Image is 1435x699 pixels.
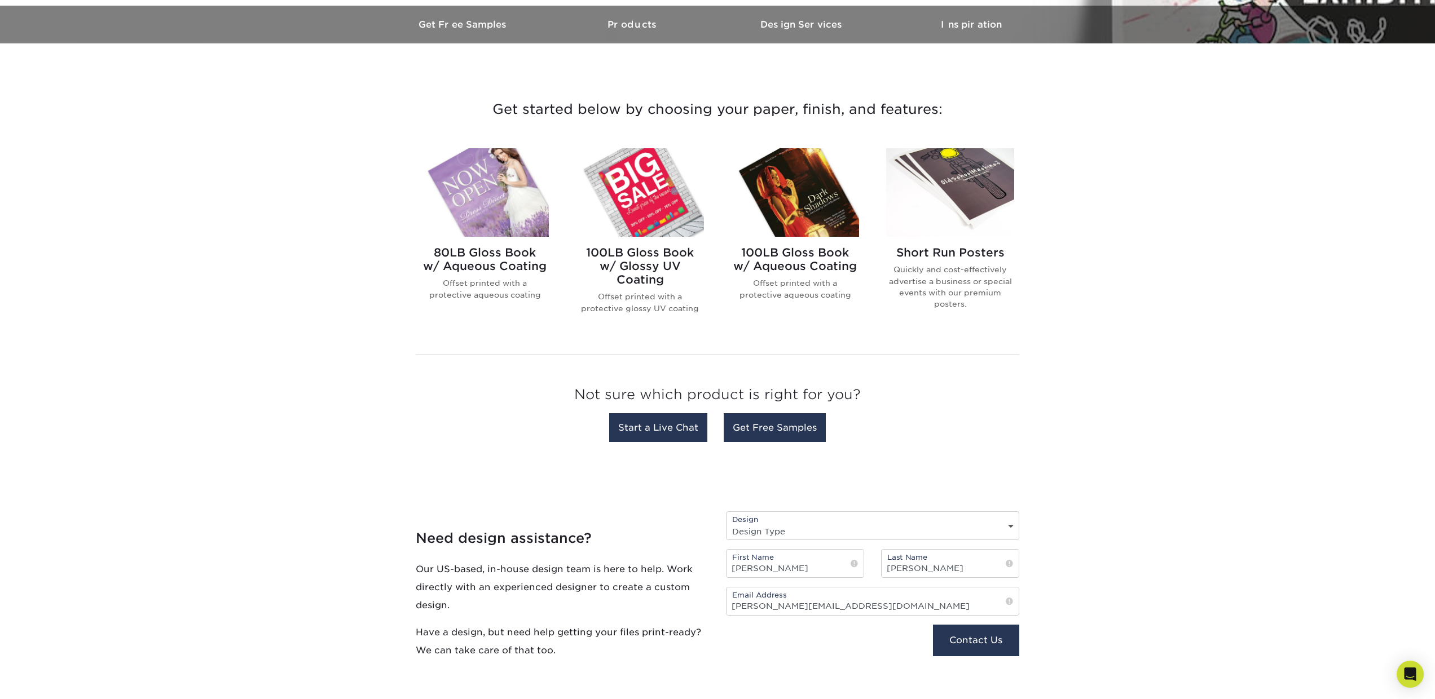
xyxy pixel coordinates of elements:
h2: 100LB Gloss Book w/ Glossy UV Coating [576,246,704,286]
h3: Get started below by choosing your paper, finish, and features: [388,84,1047,135]
a: Get Free Samples [724,413,826,442]
img: 100LB Gloss Book<br/>w/ Glossy UV Coating Posters [576,148,704,237]
img: 80LB Gloss Book<br/>w/ Aqueous Coating Posters [421,148,549,237]
h3: Inspiration [887,19,1056,30]
img: 100LB Gloss Book<br/>w/ Aqueous Coating Posters [731,148,859,237]
h3: Products [548,19,718,30]
a: Start a Live Chat [609,413,707,442]
a: Design Services [718,6,887,43]
a: 80LB Gloss Book<br/>w/ Aqueous Coating Posters 80LB Gloss Bookw/ Aqueous Coating Offset printed w... [421,148,549,332]
h2: 100LB Gloss Book w/ Aqueous Coating [731,246,859,273]
p: Offset printed with a protective aqueous coating [731,277,859,300]
a: Products [548,6,718,43]
h2: 80LB Gloss Book w/ Aqueous Coating [421,246,549,273]
a: Inspiration [887,6,1056,43]
a: Get Free Samples [379,6,548,43]
h3: Design Services [718,19,887,30]
button: Contact Us [933,625,1019,656]
img: Short Run Posters Posters [886,148,1014,237]
p: Quickly and cost-effectively advertise a business or special events with our premium posters. [886,264,1014,310]
h3: Get Free Samples [379,19,548,30]
p: Our US-based, in-house design team is here to help. Work directly with an experienced designer to... [416,560,709,614]
a: 100LB Gloss Book<br/>w/ Glossy UV Coating Posters 100LB Gloss Bookw/ Glossy UV Coating Offset pri... [576,148,704,332]
a: 100LB Gloss Book<br/>w/ Aqueous Coating Posters 100LB Gloss Bookw/ Aqueous Coating Offset printed... [731,148,859,332]
p: Offset printed with a protective aqueous coating [421,277,549,300]
p: Offset printed with a protective glossy UV coating [576,291,704,314]
p: Have a design, but need help getting your files print-ready? We can take care of that too. [416,623,709,659]
h4: Need design assistance? [416,530,709,546]
iframe: reCAPTCHA [726,625,897,669]
div: Open Intercom Messenger [1397,661,1424,688]
h3: Not sure which product is right for you? [416,378,1019,417]
a: Short Run Posters Posters Short Run Posters Quickly and cost-effectively advertise a business or ... [886,148,1014,332]
h2: Short Run Posters [886,246,1014,259]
